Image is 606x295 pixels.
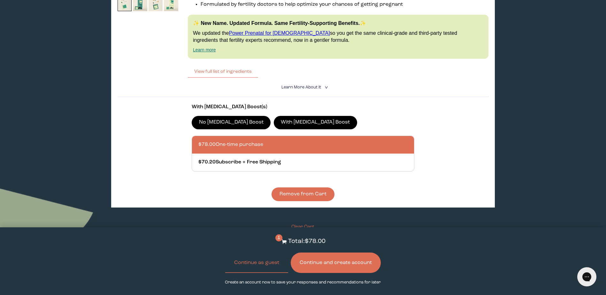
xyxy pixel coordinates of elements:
[291,253,381,273] button: Continue and create account
[274,116,357,129] label: With [MEDICAL_DATA] Boost
[188,65,258,78] button: View full list of ingredients
[225,279,381,285] p: Create an account now to save your responses and recommendations for later
[229,30,330,36] a: Power Prenatal for [DEMOGRAPHIC_DATA]
[193,47,216,52] a: Learn more
[192,116,271,129] label: No [MEDICAL_DATA] Boost
[288,237,326,246] p: Total: $78.00
[281,85,321,89] span: Learn More About it
[201,1,488,8] li: Formulated by fertility doctors to help optimize your chances of getting pregnant
[323,86,329,89] i: <
[225,253,288,273] button: Continue as guest
[574,265,600,289] iframe: Gorgias live chat messenger
[193,20,366,26] strong: ✨ New Name. Updated Formula. Same Fertility-Supporting Benefits.✨
[272,187,334,201] button: Remove from Cart
[275,234,282,241] span: 1
[291,223,314,232] button: Clear Cart
[193,30,483,44] p: We updated the so you get the same clinical-grade and third-party tested ingredients that fertili...
[192,103,414,111] p: With [MEDICAL_DATA] Boost(s)
[281,84,324,90] summary: Learn More About it <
